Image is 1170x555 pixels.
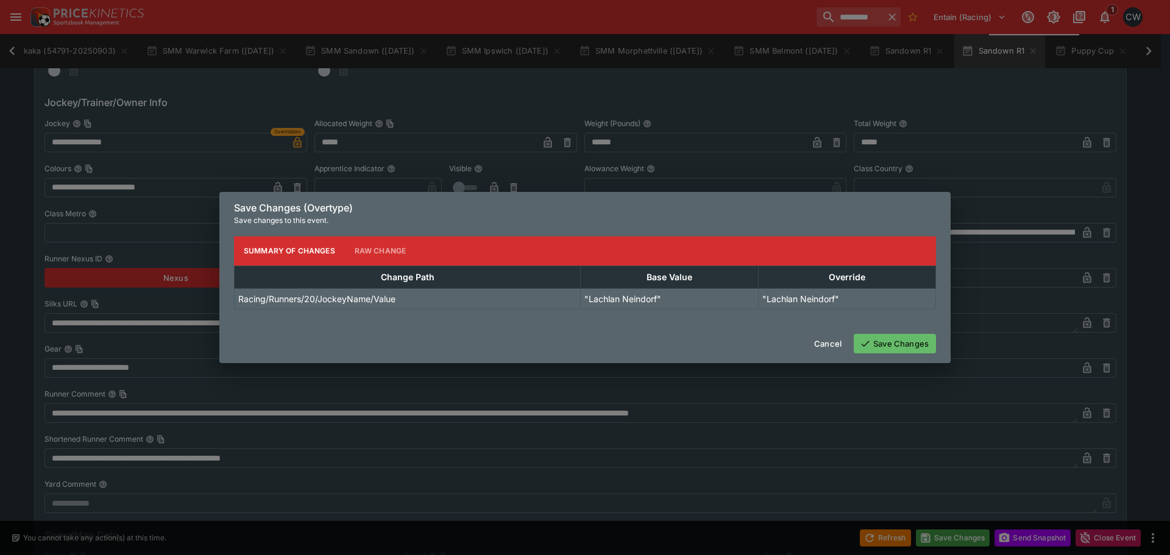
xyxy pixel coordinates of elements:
[345,236,416,266] button: Raw Change
[581,288,758,309] td: "Lachlan Neindorf"
[234,236,345,266] button: Summary of Changes
[235,266,581,288] th: Change Path
[758,266,935,288] th: Override
[238,292,395,305] p: Racing/Runners/20/JockeyName/Value
[854,334,936,353] button: Save Changes
[234,202,936,214] h6: Save Changes (Overtype)
[581,266,758,288] th: Base Value
[758,288,935,309] td: "Lachlan Neindorf"
[234,214,936,227] p: Save changes to this event.
[807,334,849,353] button: Cancel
